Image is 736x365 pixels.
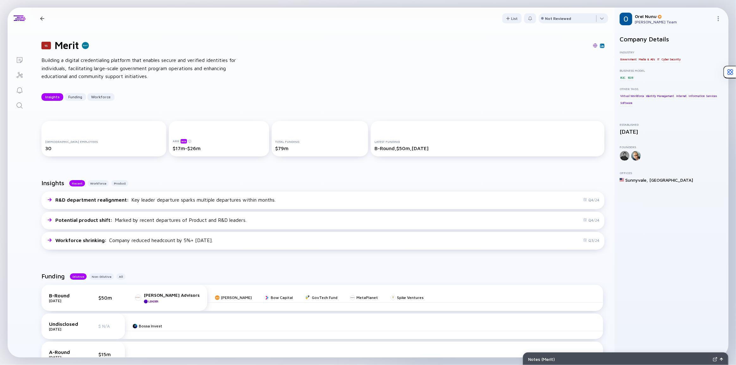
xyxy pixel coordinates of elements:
[583,238,599,243] div: Q3/24
[620,145,723,149] div: Founders
[620,50,723,54] div: Industry
[144,292,200,298] div: [PERSON_NAME] Advisors
[620,100,633,106] div: Software
[688,93,718,99] div: Information Services
[98,351,117,357] div: $15m
[49,293,81,298] div: B-Round
[88,180,109,186] button: Workforce
[350,295,378,300] a: MetaPlanet
[49,349,81,355] div: A-Round
[69,180,85,186] button: Recent
[65,92,86,102] div: Funding
[601,44,604,47] img: Merit Linkedin Page
[502,14,522,23] div: List
[41,56,244,81] div: Building a digital credentialing platform that enables secure and verified identities for individ...
[312,295,337,300] div: GovTech Fund
[98,323,117,329] div: $ N/A
[173,145,265,151] div: $17m-$26m
[264,295,293,300] a: Bow Capital
[45,140,163,143] div: [DEMOGRAPHIC_DATA] Employees
[620,93,645,99] div: Virtual Workforce
[676,93,687,99] div: Internet
[181,139,187,143] div: beta
[55,217,114,223] span: Potential product shift :
[620,35,723,43] h2: Company Details
[55,237,213,243] div: Company reduced headcount by 5%+ [DATE].
[649,177,693,183] div: [GEOGRAPHIC_DATA]
[111,180,128,186] button: Product
[645,93,675,99] div: Identity Management
[8,82,31,97] a: Reminders
[87,92,114,102] div: Workforce
[620,128,723,135] div: [DATE]
[173,139,265,143] div: ARR
[70,273,87,280] button: Dilutive
[583,198,599,202] div: Q4/24
[41,272,65,280] h2: Funding
[583,218,599,222] div: Q4/24
[139,324,162,328] div: Bossa Invest
[275,140,365,143] div: Total Funding
[638,56,656,62] div: Media & Ads
[55,39,79,51] h1: Merit
[49,327,81,332] div: [DATE]
[397,295,424,300] div: Spike Ventures
[221,295,252,300] div: [PERSON_NAME]
[502,13,522,23] button: List
[41,179,64,186] h2: Insights
[620,87,723,91] div: Other Tags
[41,42,51,49] div: 15
[661,56,681,62] div: Cyber Security
[391,295,424,300] a: Spike Ventures
[713,357,717,362] img: Expand Notes
[55,197,275,203] div: Key leader departure sparks multiple departures within months.
[720,358,723,361] img: Open Notes
[55,237,108,243] span: Workforce shrinking :
[306,295,337,300] a: GovTech Fund
[528,356,710,362] div: Notes ( Merit )
[275,145,365,151] div: $79m
[135,292,200,303] a: [PERSON_NAME] AdvisorsLeader
[545,16,571,21] div: Not Reviewed
[657,56,660,62] div: IT
[41,93,63,101] button: Insights
[620,123,723,126] div: Established
[98,295,117,301] div: $50m
[55,217,246,223] div: Marked by recent departures of Product and R&D leaders.
[55,197,130,203] span: R&D department realignment :
[374,145,601,151] div: B-Round, $50m, [DATE]
[49,355,81,360] div: [DATE]
[620,171,723,175] div: Offices
[620,69,723,72] div: Business Model
[8,67,31,82] a: Investor Map
[41,92,63,102] div: Insights
[65,93,86,101] button: Funding
[620,178,624,182] img: United States Flag
[593,43,597,48] img: Merit Website
[148,300,158,303] div: Leader
[374,140,601,143] div: Latest Funding
[8,52,31,67] a: Lists
[89,273,114,280] button: Non-Dilutive
[49,298,81,303] div: [DATE]
[116,273,126,280] button: All
[620,13,632,25] img: Orel Profile Picture
[625,177,648,183] div: Sunnyvale ,
[49,321,81,327] div: Undisclosed
[620,74,626,81] div: B2C
[716,16,721,21] img: Menu
[620,56,637,62] div: Government
[215,295,252,300] a: [PERSON_NAME]
[635,14,713,19] div: Orel Nunu
[87,93,114,101] button: Workforce
[45,145,163,151] div: 30
[356,295,378,300] div: MetaPlanet
[8,97,31,113] a: Search
[627,74,634,81] div: B2B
